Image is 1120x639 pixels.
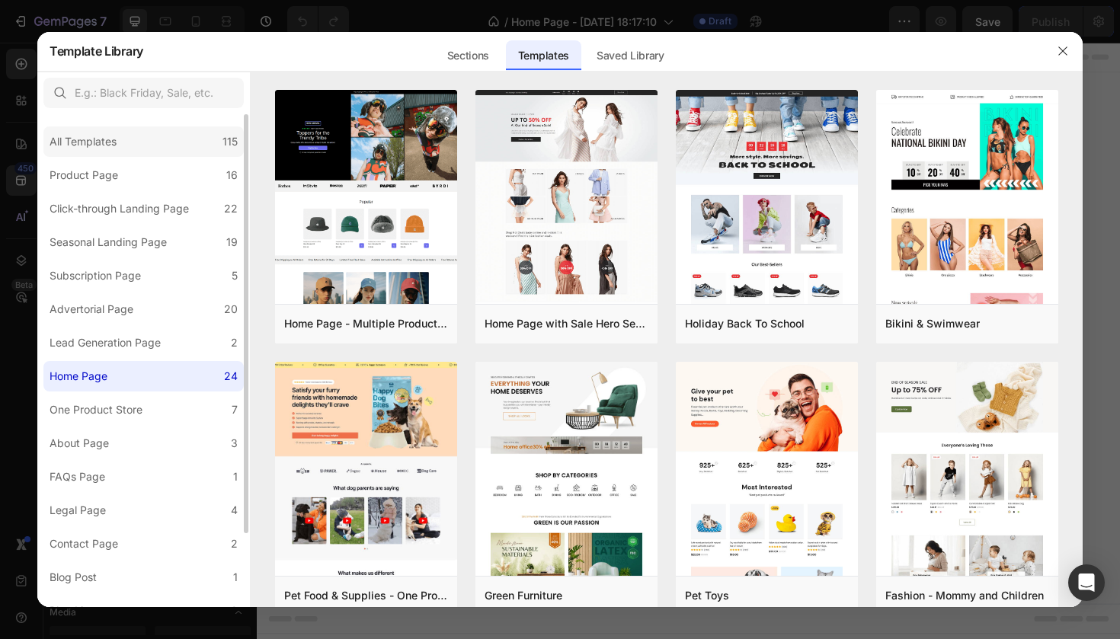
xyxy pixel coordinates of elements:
div: 2 [231,602,238,620]
div: 16 [226,166,238,184]
div: Seasonal Landing Page [50,233,167,251]
div: 7 [232,401,238,419]
div: 2 [231,535,238,553]
div: FAQs Page [50,468,105,486]
div: Home Page [50,367,107,385]
div: Sections [435,40,501,71]
div: 19 [226,233,238,251]
div: Click-through Landing Page [50,200,189,218]
div: Start with Sections from sidebar [365,320,549,338]
div: Templates [506,40,581,71]
div: 2 [231,334,238,352]
div: 24 [224,367,238,385]
div: Start with Generating from URL or image [355,436,560,448]
div: Lead Generation Page [50,334,161,352]
div: One Product Store [50,401,142,419]
div: 22 [224,200,238,218]
div: Subscription Page [50,267,141,285]
div: 1 [233,568,238,586]
div: Advertorial Page [50,300,133,318]
div: All Templates [50,133,117,151]
button: Add elements [460,350,568,381]
button: Add sections [347,350,451,381]
div: Home Page with Sale Hero Section [485,315,648,333]
div: Blog Post [50,568,97,586]
div: 115 [222,133,238,151]
div: About Page [50,434,109,452]
div: Contact Page [50,535,118,553]
input: E.g.: Black Friday, Sale, etc. [43,78,244,108]
div: Holiday Back To School [685,315,805,333]
div: Open Intercom Messenger [1068,564,1105,601]
div: 1 [233,468,238,486]
div: Product Page [50,166,118,184]
div: Green Furniture [485,586,562,605]
div: Legal Page [50,501,106,519]
div: Blog List [50,602,92,620]
div: Pet Toys [685,586,729,605]
div: Saved Library [584,40,677,71]
div: Fashion - Mommy and Children [885,586,1044,605]
div: Pet Food & Supplies - One Product Store [284,586,448,605]
div: 4 [231,501,238,519]
h2: Template Library [50,31,143,71]
div: Bikini & Swimwear [885,315,980,333]
div: Home Page - Multiple Product - Apparel - Style 4 [284,315,448,333]
div: 20 [224,300,238,318]
div: 5 [232,267,238,285]
div: 3 [231,434,238,452]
